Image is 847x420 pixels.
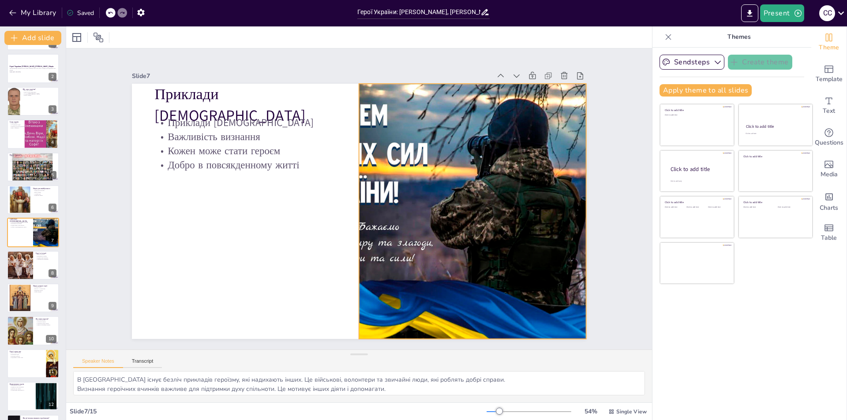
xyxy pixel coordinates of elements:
input: Insert title [357,6,480,19]
p: Важливість визнання [10,223,30,225]
p: Як стати героєм? [36,317,56,320]
div: 4 [49,138,56,146]
p: Герої поруч з нами [10,352,44,354]
p: Віра в перемогу [10,155,30,157]
strong: Герої України: [PERSON_NAME], [PERSON_NAME], Надія [10,65,53,67]
p: Надихаючий приклад [36,257,56,259]
div: Add text boxes [811,90,847,122]
div: 11 [7,349,59,378]
div: 10 [46,335,56,343]
p: Цінувати доброту [10,355,44,357]
span: Text [823,106,835,116]
span: Position [93,32,104,43]
button: Apply theme to all slides [660,84,752,97]
button: Sendsteps [660,55,724,70]
div: Click to add text [708,206,728,208]
p: Внесок у суспільство [33,288,56,290]
p: Сила героїв [10,121,44,123]
div: 54 % [580,407,601,416]
div: 10 [7,316,59,345]
div: Saved [67,9,94,17]
span: Theme [819,43,839,52]
div: 2 [7,54,59,83]
p: Приклади [DEMOGRAPHIC_DATA] [434,4,495,189]
p: Пам'ять про героїв [10,388,33,390]
div: Click to add title [665,201,728,204]
p: Приклади [DEMOGRAPHIC_DATA] [10,218,30,223]
p: Сучасні герої [33,286,56,288]
p: Які дії можна вважати героїчними? [22,416,56,419]
button: Transcript [123,358,162,368]
div: 9 [49,302,56,310]
button: Speaker Notes [73,358,123,368]
p: Непомітні герої [10,353,44,355]
div: Click to add text [665,114,728,116]
div: Layout [70,30,84,45]
div: 6 [49,204,56,212]
p: Надія для майбутнього [33,187,56,190]
div: 7 [7,218,59,247]
span: Questions [815,138,843,148]
p: Форми [DEMOGRAPHIC_DATA] [22,93,56,95]
p: Надихати нові покоління [10,387,33,388]
p: Надихати інших [33,195,56,197]
p: Долання труднощів [10,160,30,162]
p: Об'єднання людей [10,124,44,126]
span: Single View [616,408,647,415]
p: Герої в історії [36,252,56,254]
div: Click to add title [671,166,727,173]
div: Change the overall theme [811,26,847,58]
span: Charts [820,203,838,213]
div: 9 [7,283,59,312]
p: Наші сучасні герої [33,285,56,287]
p: Generated with [URL] [10,71,56,73]
div: 11 [46,368,56,375]
p: Як стати героєм [36,319,56,321]
p: Маленькі добрі справи [36,323,56,324]
p: Визнання героїв [33,290,56,291]
div: 12 [46,401,56,409]
div: 8 [7,251,59,280]
div: Click to add title [746,124,805,129]
div: Click to add title [743,154,806,158]
p: Герої серед нас [10,350,44,353]
textarea: В [GEOGRAPHIC_DATA] існує безліч прикладів героїзму, які надихають інших. Це військові, волонтери... [73,371,645,395]
div: 8 [49,269,56,277]
button: My Library [7,6,60,20]
p: Формування ідентичності [10,390,33,391]
p: Приклади [DEMOGRAPHIC_DATA] [10,222,30,223]
div: Click to add title [665,108,728,112]
p: Важливість пам'яті [36,255,56,257]
button: Create theme [728,55,792,70]
p: Добро в повсякденному житті [10,227,30,228]
span: Template [816,74,843,84]
div: Add ready made slides [811,58,847,90]
p: Сила героїв [10,123,44,124]
div: 3 [7,87,59,116]
div: 5 [49,171,56,179]
button: Present [760,4,804,22]
p: Ця презентація розповість про героїв України, їхню силу, віру та надію, які надихають нас щодня. [10,67,56,71]
div: Click to add text [665,206,685,208]
p: Що таке героїзм? [22,90,56,92]
button: Add slide [4,31,61,45]
p: Збереження спадщини [36,259,56,260]
div: Click to add text [686,206,706,208]
p: Підтримка в важкі часи [10,357,44,359]
p: Допомога іншим [36,321,56,323]
div: Click to add text [778,206,806,208]
div: Click to add body [671,180,726,182]
div: 5 [7,152,59,182]
div: С С [819,5,835,21]
div: Click to add text [746,133,804,135]
div: Add a table [811,217,847,249]
p: Кожен може стати героєм [402,0,435,182]
div: Add charts and graphs [811,185,847,217]
div: Get real-time input from your audience [811,122,847,153]
p: Віра в зміни [33,191,56,193]
div: 3 [49,105,56,113]
p: Вшанування героїв [10,385,33,387]
p: Надія на краще [10,157,30,159]
div: Add images, graphics, shapes or video [811,153,847,185]
span: Table [821,233,837,243]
